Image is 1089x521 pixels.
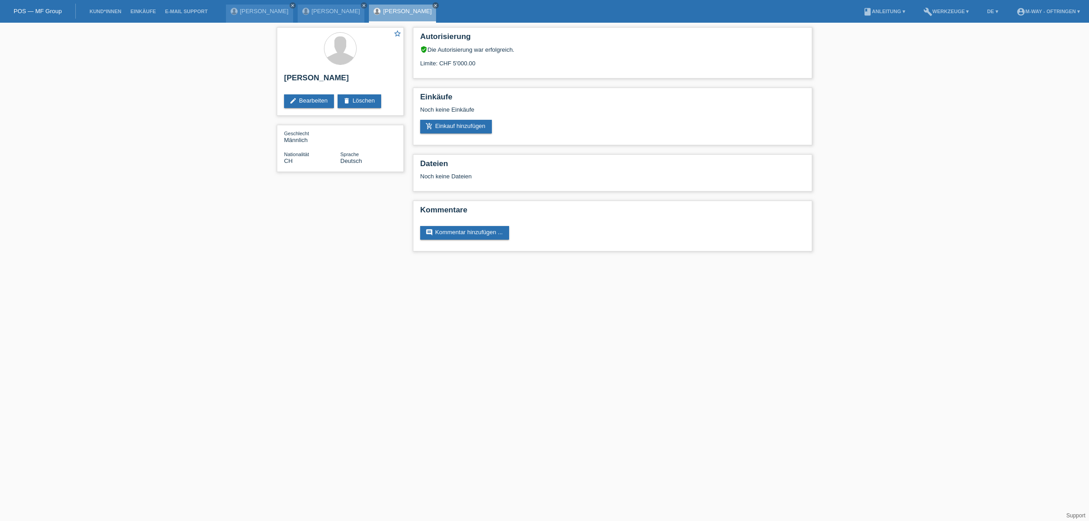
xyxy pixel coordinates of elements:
[420,46,427,53] i: verified_user
[126,9,160,14] a: Einkäufe
[420,106,805,120] div: Noch keine Einkäufe
[426,229,433,236] i: comment
[240,8,289,15] a: [PERSON_NAME]
[312,8,360,15] a: [PERSON_NAME]
[919,9,974,14] a: buildWerkzeuge ▾
[420,226,509,240] a: commentKommentar hinzufügen ...
[284,94,334,108] a: editBearbeiten
[420,173,697,180] div: Noch keine Dateien
[393,29,402,38] i: star_border
[420,120,492,133] a: add_shopping_cartEinkauf hinzufügen
[982,9,1002,14] a: DE ▾
[284,74,397,87] h2: [PERSON_NAME]
[1012,9,1084,14] a: account_circlem-way - Oftringen ▾
[361,2,367,9] a: close
[420,206,805,219] h2: Kommentare
[85,9,126,14] a: Kund*innen
[362,3,366,8] i: close
[383,8,432,15] a: [PERSON_NAME]
[393,29,402,39] a: star_border
[420,159,805,173] h2: Dateien
[863,7,872,16] i: book
[858,9,910,14] a: bookAnleitung ▾
[1066,512,1085,519] a: Support
[420,93,805,106] h2: Einkäufe
[432,2,439,9] a: close
[284,157,293,164] span: Schweiz
[14,8,62,15] a: POS — MF Group
[289,2,296,9] a: close
[340,157,362,164] span: Deutsch
[923,7,932,16] i: build
[1016,7,1025,16] i: account_circle
[340,152,359,157] span: Sprache
[420,53,805,67] div: Limite: CHF 5'000.00
[290,3,295,8] i: close
[343,97,350,104] i: delete
[338,94,381,108] a: deleteLöschen
[161,9,212,14] a: E-Mail Support
[426,123,433,130] i: add_shopping_cart
[284,152,309,157] span: Nationalität
[284,130,340,143] div: Männlich
[433,3,438,8] i: close
[420,32,805,46] h2: Autorisierung
[420,46,805,53] div: Die Autorisierung war erfolgreich.
[284,131,309,136] span: Geschlecht
[289,97,297,104] i: edit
